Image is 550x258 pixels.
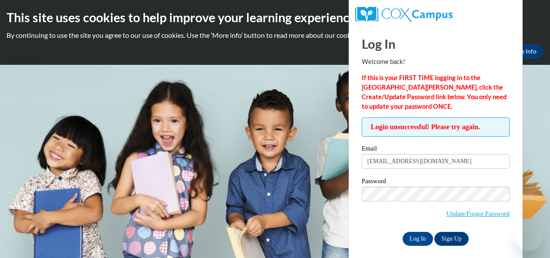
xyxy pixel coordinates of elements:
[403,232,433,246] input: Log In
[362,117,510,137] span: Login unsuccessful! Please try again.
[434,232,468,246] a: Sign Up
[503,44,543,58] a: More Info
[7,30,543,40] p: By continuing to use the site you agree to our use of cookies. Use the ‘More info’ button to read...
[447,210,510,217] a: Update/Forgot Password
[515,223,543,251] iframe: Button to launch messaging window
[362,178,510,187] label: Password
[7,9,543,26] h2: This site uses cookies to help improve your learning experience.
[362,145,510,154] label: Email
[362,74,507,110] strong: If this is your FIRST TIME logging in to the [GEOGRAPHIC_DATA][PERSON_NAME], click the Create/Upd...
[362,57,510,67] p: Welcome back!
[355,7,453,22] img: COX Campus
[362,35,510,53] h1: Log In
